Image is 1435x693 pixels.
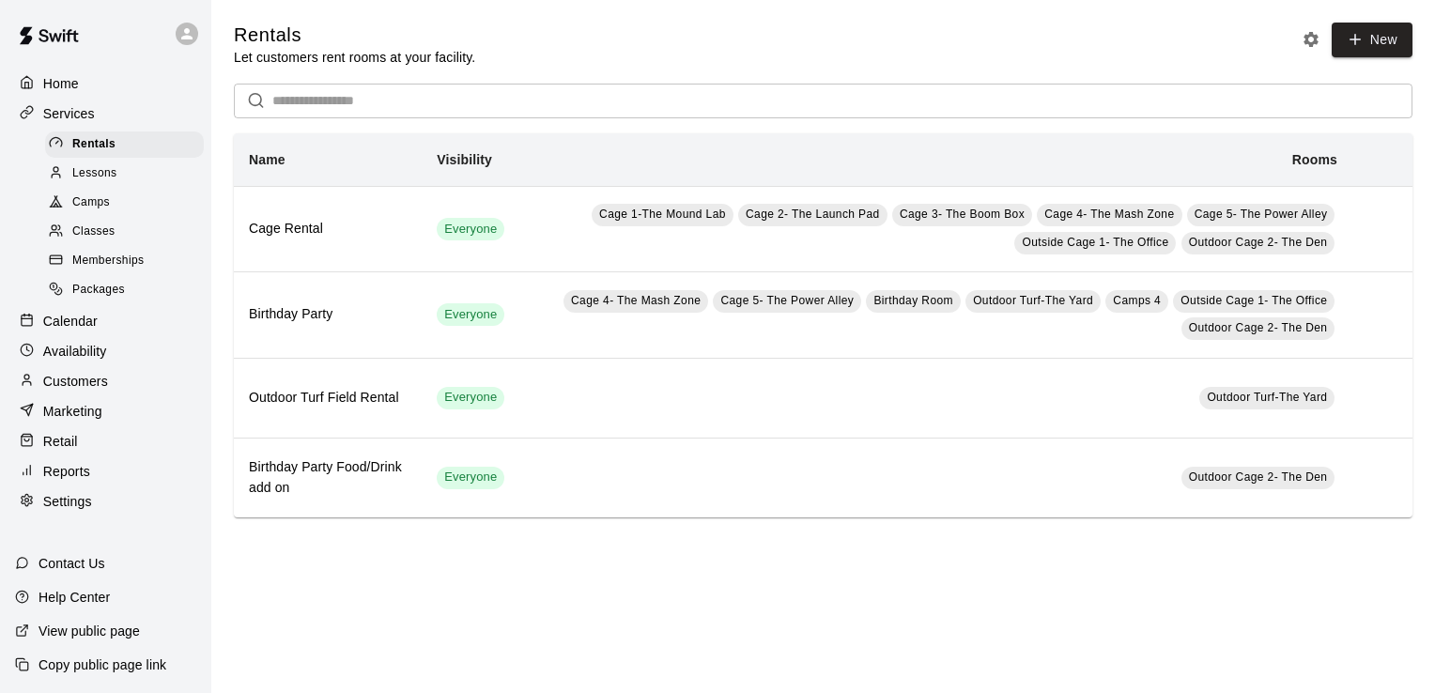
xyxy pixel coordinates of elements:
[873,294,953,307] span: Birthday Room
[72,223,115,241] span: Classes
[15,367,196,395] a: Customers
[1113,294,1161,307] span: Camps 4
[234,133,1412,517] table: simple table
[1195,208,1328,221] span: Cage 5- The Power Alley
[45,218,211,247] a: Classes
[437,218,504,240] div: This service is visible to all of your customers
[45,190,204,216] div: Camps
[45,247,211,276] a: Memberships
[234,23,475,48] h5: Rentals
[1022,236,1168,249] span: Outside Cage 1- The Office
[1207,391,1327,404] span: Outdoor Turf-The Yard
[437,152,492,167] b: Visibility
[15,397,196,425] a: Marketing
[1292,152,1337,167] b: Rooms
[437,469,504,486] span: Everyone
[43,312,98,331] p: Calendar
[45,277,204,303] div: Packages
[1332,23,1412,57] a: New
[45,276,211,305] a: Packages
[39,554,105,573] p: Contact Us
[15,337,196,365] a: Availability
[45,161,204,187] div: Lessons
[45,189,211,218] a: Camps
[746,208,880,221] span: Cage 2- The Launch Pad
[43,492,92,511] p: Settings
[720,294,854,307] span: Cage 5- The Power Alley
[45,131,204,158] div: Rentals
[43,402,102,421] p: Marketing
[234,48,475,67] p: Let customers rent rooms at your facility.
[15,487,196,516] a: Settings
[571,294,701,307] span: Cage 4- The Mash Zone
[1189,236,1328,249] span: Outdoor Cage 2- The Den
[72,252,144,270] span: Memberships
[437,303,504,326] div: This service is visible to all of your customers
[437,467,504,489] div: This service is visible to all of your customers
[1180,294,1327,307] span: Outside Cage 1- The Office
[15,307,196,335] a: Calendar
[900,208,1025,221] span: Cage 3- The Boom Box
[437,389,504,407] span: Everyone
[1044,208,1174,221] span: Cage 4- The Mash Zone
[72,193,110,212] span: Camps
[973,294,1093,307] span: Outdoor Turf-The Yard
[43,432,78,451] p: Retail
[15,427,196,455] a: Retail
[45,219,204,245] div: Classes
[39,588,110,607] p: Help Center
[15,457,196,485] a: Reports
[249,457,407,499] h6: Birthday Party Food/Drink add on
[437,387,504,409] div: This service is visible to all of your customers
[72,164,117,183] span: Lessons
[1297,25,1325,54] button: Rental settings
[249,152,285,167] b: Name
[249,388,407,408] h6: Outdoor Turf Field Rental
[437,221,504,239] span: Everyone
[39,655,166,674] p: Copy public page link
[1189,470,1328,484] span: Outdoor Cage 2- The Den
[43,74,79,93] p: Home
[1189,321,1328,334] span: Outdoor Cage 2- The Den
[43,342,107,361] p: Availability
[437,306,504,324] span: Everyone
[249,304,407,325] h6: Birthday Party
[43,104,95,123] p: Services
[45,159,211,188] a: Lessons
[43,462,90,481] p: Reports
[15,69,196,98] a: Home
[249,219,407,239] h6: Cage Rental
[72,281,125,300] span: Packages
[45,130,211,159] a: Rentals
[45,248,204,274] div: Memberships
[39,622,140,640] p: View public page
[599,208,726,221] span: Cage 1-The Mound Lab
[72,135,116,154] span: Rentals
[15,100,196,128] a: Services
[43,372,108,391] p: Customers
